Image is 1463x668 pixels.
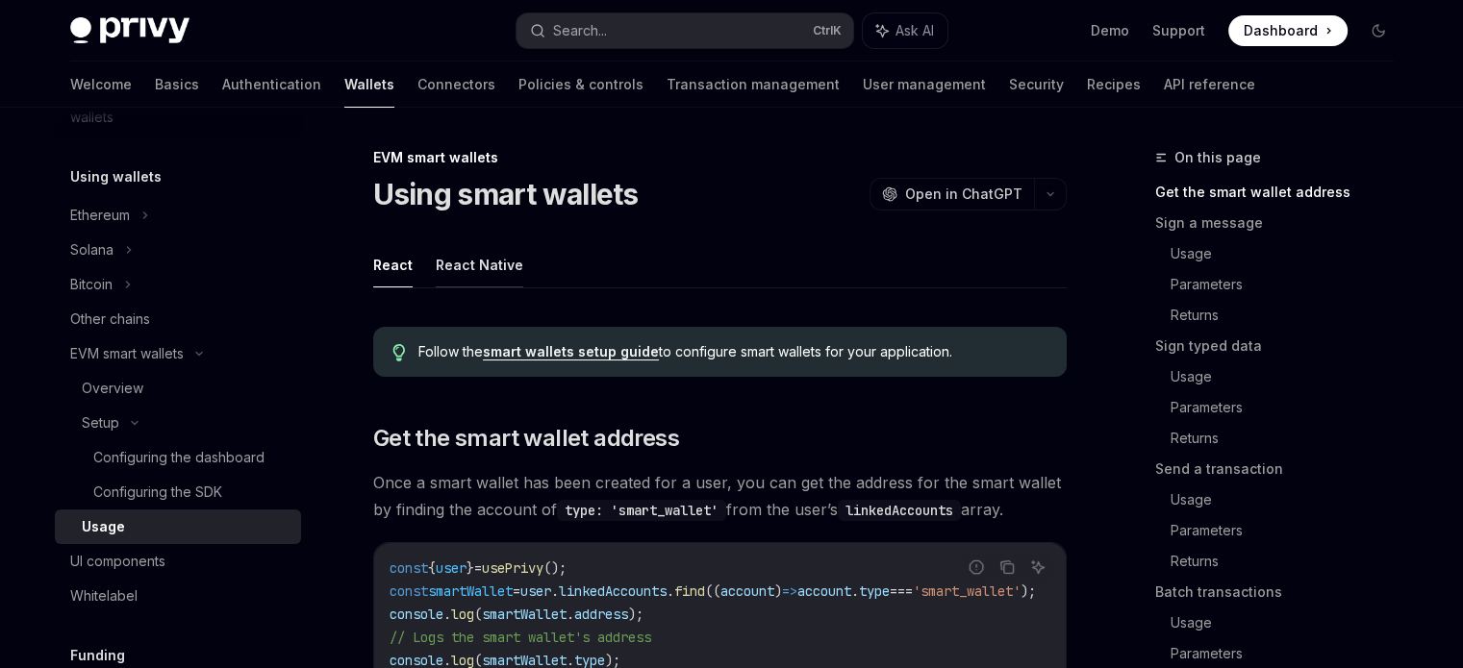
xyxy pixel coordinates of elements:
[890,582,913,600] span: ===
[390,582,428,600] span: const
[913,582,1021,600] span: 'smart_wallet'
[451,606,474,623] span: log
[70,62,132,108] a: Welcome
[93,446,265,469] div: Configuring the dashboard
[1155,454,1409,484] a: Send a transaction
[1009,62,1064,108] a: Security
[1171,423,1409,454] a: Returns
[344,62,394,108] a: Wallets
[55,579,301,613] a: Whitelabel
[222,62,321,108] a: Authentication
[443,606,451,623] span: .
[1155,331,1409,361] a: Sign typed data
[82,377,143,400] div: Overview
[467,559,474,577] span: }
[859,582,890,600] span: type
[1171,484,1409,515] a: Usage
[483,343,659,360] a: smart wallets setup guide
[557,500,726,521] code: type: 'smart_wallet'
[392,344,406,361] svg: Tip
[1171,238,1409,269] a: Usage
[667,62,840,108] a: Transaction management
[782,582,797,600] span: =>
[155,62,199,108] a: Basics
[1091,21,1129,40] a: Demo
[93,481,222,504] div: Configuring the SDK
[1171,607,1409,638] a: Usage
[774,582,782,600] span: )
[574,606,628,623] span: address
[895,21,934,40] span: Ask AI
[1171,515,1409,546] a: Parameters
[390,606,443,623] span: console
[70,165,162,188] h5: Using wallets
[55,544,301,579] a: UI components
[1025,555,1050,580] button: Ask AI
[1171,300,1409,331] a: Returns
[513,582,520,600] span: =
[863,62,986,108] a: User management
[1363,15,1394,46] button: Toggle dark mode
[474,559,482,577] span: =
[82,411,119,434] div: Setup
[1152,21,1205,40] a: Support
[1244,21,1318,40] span: Dashboard
[55,440,301,475] a: Configuring the dashboard
[667,582,674,600] span: .
[520,582,551,600] span: user
[55,302,301,336] a: Other chains
[55,509,301,544] a: Usage
[851,582,859,600] span: .
[55,371,301,406] a: Overview
[373,242,413,287] button: React
[373,469,1067,523] span: Once a smart wallet has been created for a user, you can get the address for the smart wallet by ...
[1171,361,1409,392] a: Usage
[559,582,667,600] span: linkedAccounts
[705,582,720,600] span: ((
[55,475,301,509] a: Configuring the SDK
[428,559,436,577] span: {
[518,62,643,108] a: Policies & controls
[838,500,961,521] code: linkedAccounts
[870,178,1034,210] button: Open in ChatGPT
[964,555,989,580] button: Report incorrect code
[1155,577,1409,607] a: Batch transactions
[567,606,574,623] span: .
[1155,208,1409,238] a: Sign a message
[1164,62,1255,108] a: API reference
[70,308,150,331] div: Other chains
[1228,15,1348,46] a: Dashboard
[82,515,125,538] div: Usage
[720,582,774,600] span: account
[1171,392,1409,423] a: Parameters
[474,606,482,623] span: (
[551,582,559,600] span: .
[628,606,643,623] span: );
[813,23,842,38] span: Ctrl K
[797,582,851,600] span: account
[905,185,1022,204] span: Open in ChatGPT
[70,550,165,573] div: UI components
[70,204,130,227] div: Ethereum
[1021,582,1036,600] span: );
[373,423,679,454] span: Get the smart wallet address
[436,559,467,577] span: user
[428,582,513,600] span: smartWallet
[1171,546,1409,577] a: Returns
[417,62,495,108] a: Connectors
[674,582,705,600] span: find
[70,238,114,261] div: Solana
[70,644,125,667] h5: Funding
[390,629,651,646] span: // Logs the smart wallet's address
[70,584,138,607] div: Whitelabel
[70,273,113,296] div: Bitcoin
[482,606,567,623] span: smartWallet
[482,559,543,577] span: usePrivy
[390,559,428,577] span: const
[70,342,184,365] div: EVM smart wallets
[1155,177,1409,208] a: Get the smart wallet address
[70,17,189,44] img: dark logo
[863,13,947,48] button: Ask AI
[517,13,853,48] button: Search...CtrlK
[1174,146,1261,169] span: On this page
